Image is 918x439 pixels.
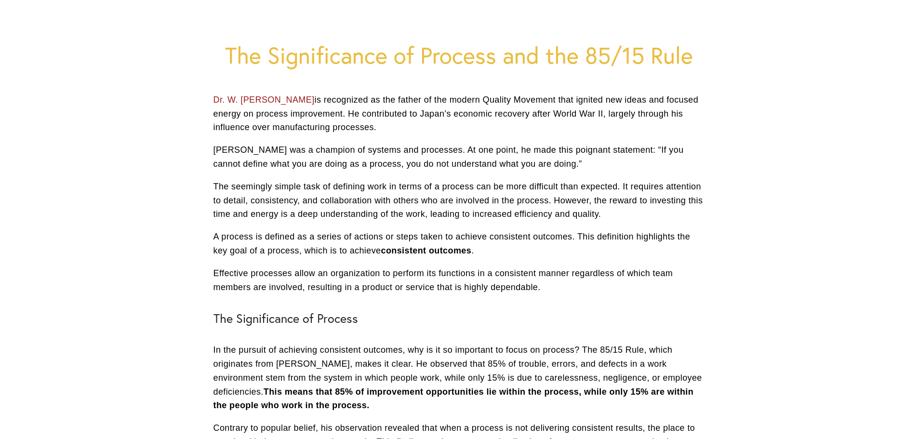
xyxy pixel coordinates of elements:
h2: The Significance of Process [213,311,705,326]
p: In the pursuit of achieving consistent outcomes, why is it so important to focus on process? The ... [213,343,705,412]
p: [PERSON_NAME] was a champion of systems and processes. At one point, he made this poignant statem... [213,143,705,171]
h1: The Significance of Process and the 85/15 Rule [213,41,705,69]
a: Dr. W. [PERSON_NAME] [213,95,315,105]
p: is recognized as the father of the modern Quality Movement that ignited new ideas and focused ene... [213,93,705,134]
strong: consistent outcomes [381,246,471,255]
p: A process is defined as a series of actions or steps taken to achieve consistent outcomes. This d... [213,230,705,258]
p: The seemingly simple task of defining work in terms of a process can be more difficult than expec... [213,180,705,221]
strong: This means that 85% of improvement opportunities lie within the process, while only 15% are withi... [213,387,696,411]
p: Effective processes allow an organization to perform its functions in a consistent manner regardl... [213,266,705,294]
